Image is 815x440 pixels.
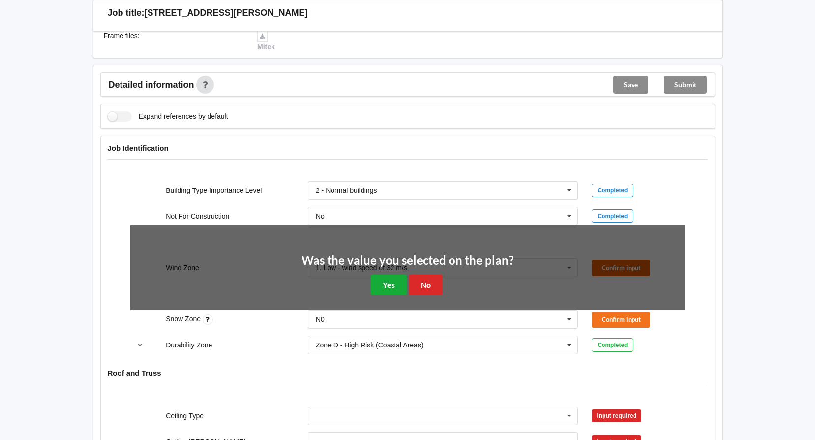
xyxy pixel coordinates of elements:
div: Input required [592,409,641,422]
label: Building Type Importance Level [166,187,262,194]
label: Durability Zone [166,341,212,349]
a: Mitek [257,32,275,51]
h4: Job Identification [108,143,708,153]
h2: Was the value you selected on the plan? [302,253,513,268]
button: Yes [371,275,407,295]
div: Zone D - High Risk (Coastal Areas) [316,342,423,348]
h3: [STREET_ADDRESS][PERSON_NAME] [145,7,308,19]
label: Snow Zone [166,315,203,323]
span: Detailed information [109,80,194,89]
div: Frame files : [97,31,251,52]
div: N0 [316,316,325,323]
button: No [409,275,443,295]
h3: Job title: [108,7,145,19]
label: Ceiling Type [166,412,204,420]
div: Completed [592,338,633,352]
label: Expand references by default [108,111,228,122]
button: reference-toggle [130,336,150,354]
div: 2 - Normal buildings [316,187,377,194]
button: Confirm input [592,312,650,328]
div: Completed [592,209,633,223]
div: No [316,213,325,220]
h4: Roof and Truss [108,368,708,377]
div: Completed [592,184,633,197]
label: Not For Construction [166,212,229,220]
